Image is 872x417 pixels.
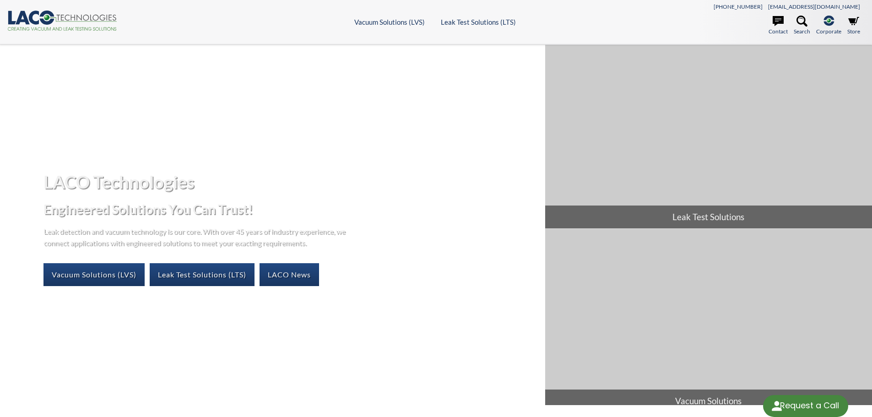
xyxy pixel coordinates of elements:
a: Store [847,16,860,36]
span: Leak Test Solutions [545,206,872,228]
a: [EMAIL_ADDRESS][DOMAIN_NAME] [768,3,860,10]
a: Leak Test Solutions (LTS) [150,263,255,286]
div: Request a Call [763,395,848,417]
span: Vacuum Solutions [545,390,872,412]
h1: LACO Technologies [43,171,537,193]
a: Leak Test Solutions (LTS) [441,18,516,26]
h2: Engineered Solutions You Can Trust! [43,201,537,218]
a: Contact [769,16,788,36]
div: Request a Call [780,395,839,416]
a: Vacuum Solutions (LVS) [43,263,145,286]
a: [PHONE_NUMBER] [714,3,763,10]
img: round button [769,399,784,413]
p: Leak detection and vacuum technology is our core. With over 45 years of industry experience, we c... [43,225,350,249]
a: Search [794,16,810,36]
span: Corporate [816,27,841,36]
a: LACO News [260,263,319,286]
a: Vacuum Solutions (LVS) [354,18,425,26]
a: Vacuum Solutions [545,229,872,412]
a: Leak Test Solutions [545,45,872,228]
